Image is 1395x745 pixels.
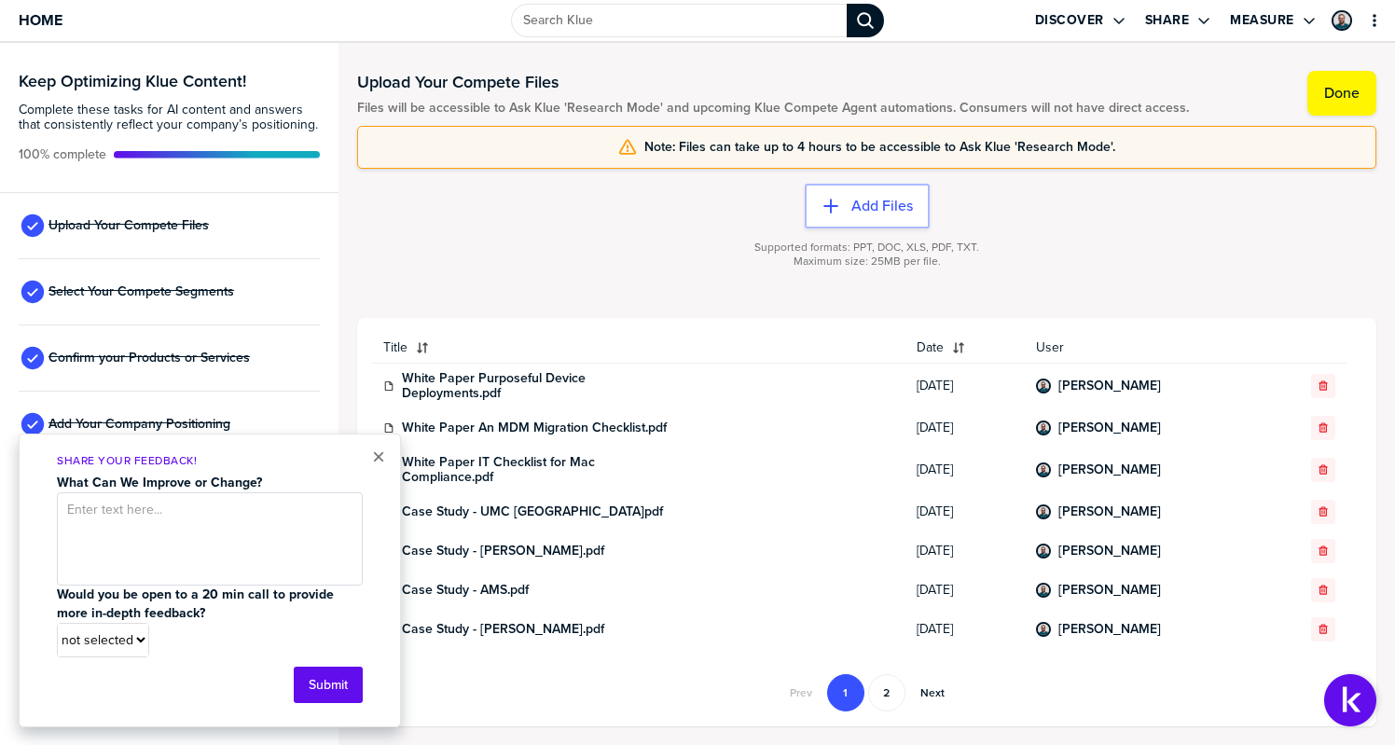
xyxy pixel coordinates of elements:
[1330,8,1354,33] a: Edit Profile
[917,421,1014,435] span: [DATE]
[777,674,958,711] nav: Pagination Navigation
[1332,10,1352,31] div: Josh Thornton
[48,218,209,233] span: Upload Your Compete Files
[1036,462,1051,477] div: Josh Thornton
[754,241,979,255] span: Supported formats: PPT, DOC, XLS, PDF, TXT.
[917,583,1014,598] span: [DATE]
[1038,422,1049,434] img: 4e03c1bb0e98fd853466c5af4a84e1f0-sml.png
[1333,12,1350,29] img: 4e03c1bb0e98fd853466c5af4a84e1f0-sml.png
[1036,544,1051,559] div: Josh Thornton
[1036,622,1051,637] div: Josh Thornton
[1058,583,1161,598] a: [PERSON_NAME]
[48,417,230,432] span: Add Your Company Positioning
[1036,504,1051,519] div: Josh Thornton
[1038,624,1049,635] img: 4e03c1bb0e98fd853466c5af4a84e1f0-sml.png
[917,462,1014,477] span: [DATE]
[917,504,1014,519] span: [DATE]
[644,140,1115,155] span: Note: Files can take up to 4 hours to be accessible to Ask Klue 'Research Mode'.
[48,351,250,366] span: Confirm your Products or Services
[851,197,913,215] label: Add Files
[511,4,847,37] input: Search Klue
[48,284,234,299] span: Select Your Compete Segments
[402,371,682,401] a: White Paper Purposeful Device Deployments.pdf
[1324,674,1376,726] button: Open Support Center
[1145,12,1190,29] label: Share
[1058,544,1161,559] a: [PERSON_NAME]
[1036,583,1051,598] div: Josh Thornton
[1324,84,1360,103] label: Done
[372,446,385,468] button: Close
[57,585,338,623] strong: Would you be open to a 20 min call to provide more in-depth feedback?
[1038,585,1049,596] img: 4e03c1bb0e98fd853466c5af4a84e1f0-sml.png
[402,455,682,485] a: White Paper IT Checklist for Mac Compliance.pdf
[357,101,1189,116] span: Files will be accessible to Ask Klue 'Research Mode' and upcoming Klue Compete Agent automations....
[57,473,262,492] strong: What Can We Improve or Change?
[1036,340,1258,355] span: User
[294,667,363,703] button: Submit
[909,674,956,711] button: Go to next page
[402,583,529,598] a: Case Study - AMS.pdf
[402,622,604,637] a: Case Study - [PERSON_NAME].pdf
[19,12,62,28] span: Home
[917,379,1014,393] span: [DATE]
[1036,421,1051,435] div: Josh Thornton
[1058,622,1161,637] a: [PERSON_NAME]
[57,453,363,469] p: Share Your Feedback!
[1230,12,1294,29] label: Measure
[1036,379,1051,393] div: Josh Thornton
[794,255,941,269] span: Maximum size: 25MB per file.
[402,421,667,435] a: White Paper An MDM Migration Checklist.pdf
[1058,462,1161,477] a: [PERSON_NAME]
[1058,379,1161,393] a: [PERSON_NAME]
[1038,380,1049,392] img: 4e03c1bb0e98fd853466c5af4a84e1f0-sml.png
[19,103,320,132] span: Complete these tasks for AI content and answers that consistently reflect your company’s position...
[383,340,407,355] span: Title
[1038,464,1049,476] img: 4e03c1bb0e98fd853466c5af4a84e1f0-sml.png
[917,544,1014,559] span: [DATE]
[917,622,1014,637] span: [DATE]
[917,340,944,355] span: Date
[779,674,823,711] button: Go to previous page
[1058,504,1161,519] a: [PERSON_NAME]
[868,674,905,711] button: Go to page 2
[402,504,663,519] a: Case Study - UMC [GEOGRAPHIC_DATA]pdf
[357,71,1189,93] h1: Upload Your Compete Files
[1035,12,1104,29] label: Discover
[1038,506,1049,517] img: 4e03c1bb0e98fd853466c5af4a84e1f0-sml.png
[1058,421,1161,435] a: [PERSON_NAME]
[1038,545,1049,557] img: 4e03c1bb0e98fd853466c5af4a84e1f0-sml.png
[19,73,320,90] h3: Keep Optimizing Klue Content!
[19,147,106,162] span: Active
[402,544,604,559] a: Case Study - [PERSON_NAME].pdf
[847,4,884,37] div: Search Klue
